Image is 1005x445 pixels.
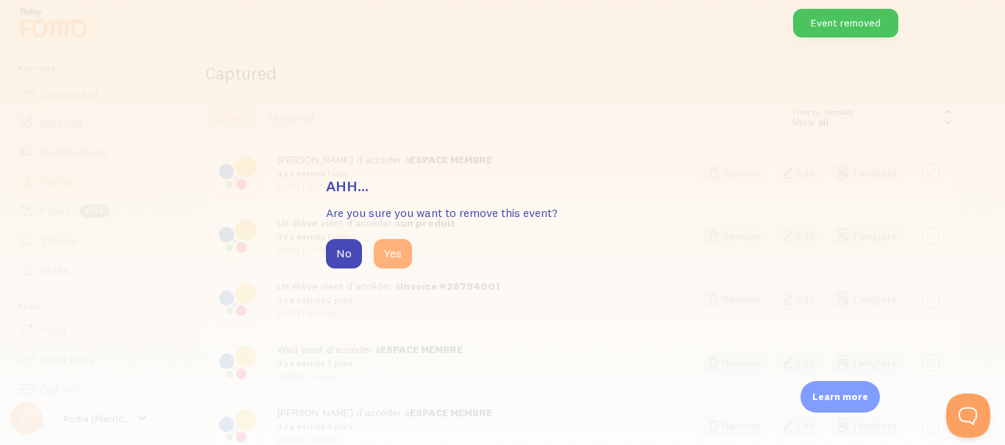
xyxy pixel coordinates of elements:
[326,177,679,196] h3: Ahh...
[812,390,868,404] p: Learn more
[326,204,679,221] p: Are you sure you want to remove this event?
[793,9,898,38] div: Event removed
[326,239,362,268] button: No
[946,394,990,438] iframe: Help Scout Beacon - Open
[800,381,880,413] div: Learn more
[374,239,412,268] button: Yes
